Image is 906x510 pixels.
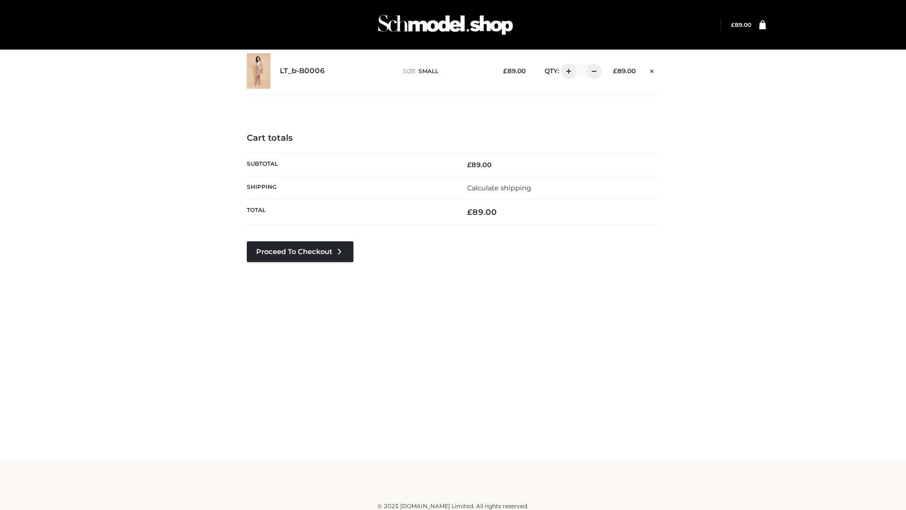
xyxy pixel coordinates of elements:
a: Calculate shipping [467,184,531,192]
th: Shipping [247,176,453,199]
th: Total [247,200,453,225]
span: £ [731,21,735,28]
span: £ [467,161,471,169]
span: £ [503,67,507,75]
a: Remove this item [645,64,659,76]
a: £89.00 [731,21,751,28]
div: QTY: [535,64,598,79]
bdi: 89.00 [503,67,526,75]
bdi: 89.00 [613,67,636,75]
span: £ [467,207,472,217]
p: size : [403,67,488,76]
bdi: 89.00 [467,161,492,169]
span: £ [613,67,617,75]
a: LT_b-B0006 [280,67,325,76]
bdi: 89.00 [731,21,751,28]
bdi: 89.00 [467,207,497,217]
th: Subtotal [247,153,453,176]
h4: Cart totals [247,133,659,144]
img: Schmodel Admin 964 [375,6,516,43]
a: Proceed to Checkout [247,241,353,262]
span: SMALL [419,68,438,75]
